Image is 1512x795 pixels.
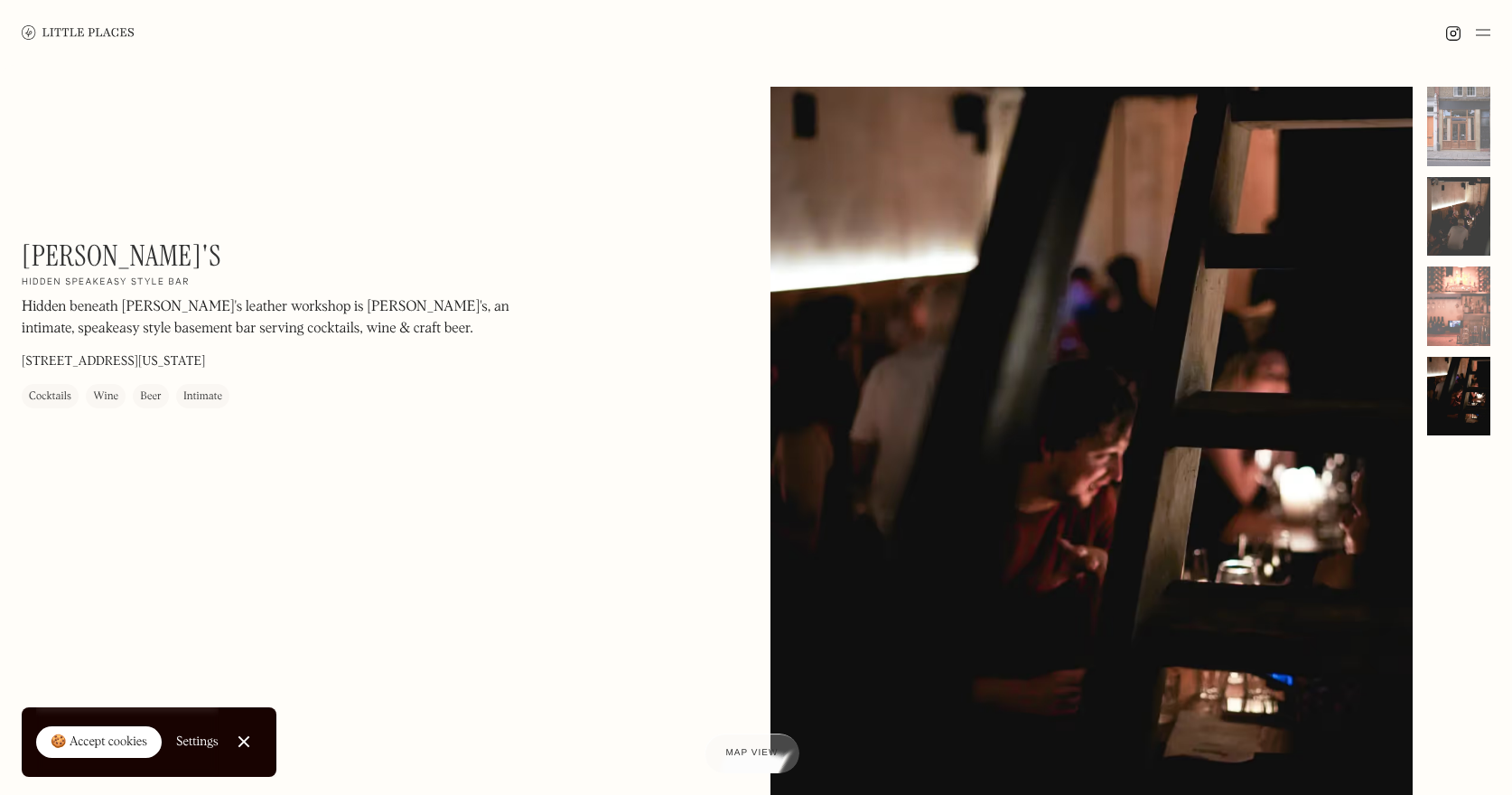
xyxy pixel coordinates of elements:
a: Settings [176,722,219,762]
div: Intimate [183,388,222,406]
div: Cocktails [29,388,71,406]
div: 🍪 Accept cookies [51,734,147,752]
a: Close Cookie Popup [226,724,262,760]
span: Map view [726,748,779,758]
div: Beer [140,388,162,406]
div: Settings [176,735,219,748]
a: 🍪 Accept cookies [36,726,162,759]
div: Wine [93,388,118,406]
p: [STREET_ADDRESS][US_STATE] [22,352,205,371]
a: Map view [705,734,800,773]
h1: [PERSON_NAME]'s [22,238,221,273]
div: Close Cookie Popup [243,742,244,743]
p: Hidden beneath [PERSON_NAME]'s leather workshop is [PERSON_NAME]'s, an intimate, speakeasy style ... [22,296,509,340]
h2: Hidden speakeasy style bar [22,276,190,289]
